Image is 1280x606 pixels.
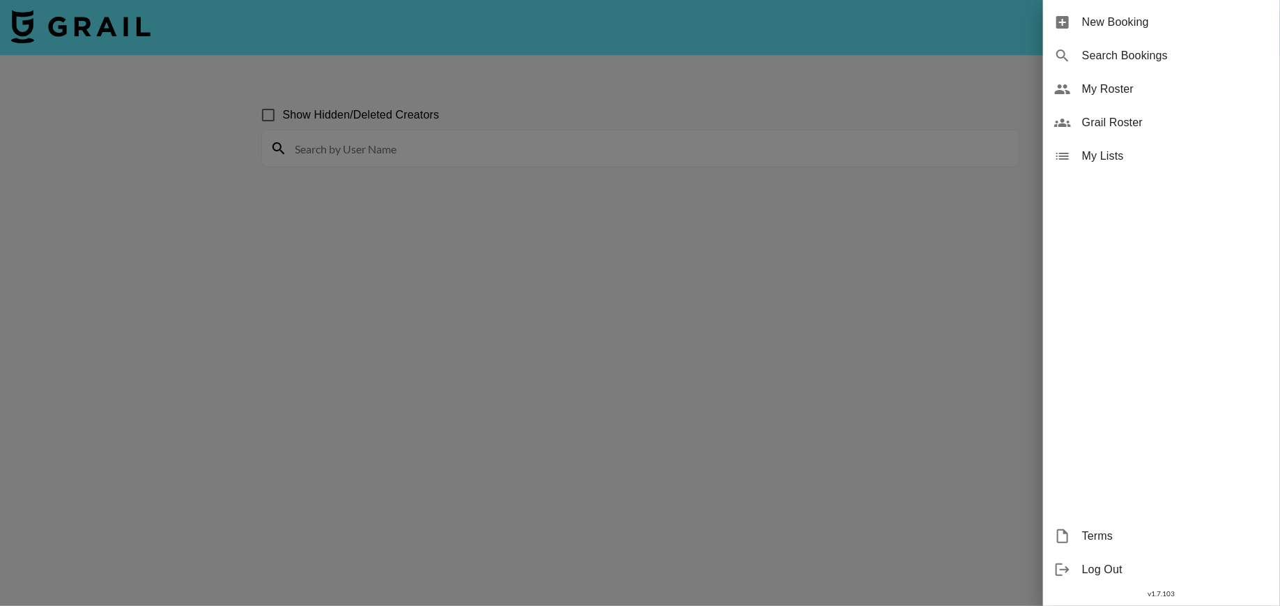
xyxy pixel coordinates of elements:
[1043,139,1280,173] div: My Lists
[1043,106,1280,139] div: Grail Roster
[1082,81,1269,98] span: My Roster
[1082,114,1269,131] span: Grail Roster
[1082,148,1269,165] span: My Lists
[1082,14,1269,31] span: New Booking
[1043,553,1280,586] div: Log Out
[1082,561,1269,578] span: Log Out
[1082,47,1269,64] span: Search Bookings
[1043,586,1280,601] div: v 1.7.103
[1043,73,1280,106] div: My Roster
[1043,520,1280,553] div: Terms
[1043,6,1280,39] div: New Booking
[1043,39,1280,73] div: Search Bookings
[1082,528,1269,545] span: Terms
